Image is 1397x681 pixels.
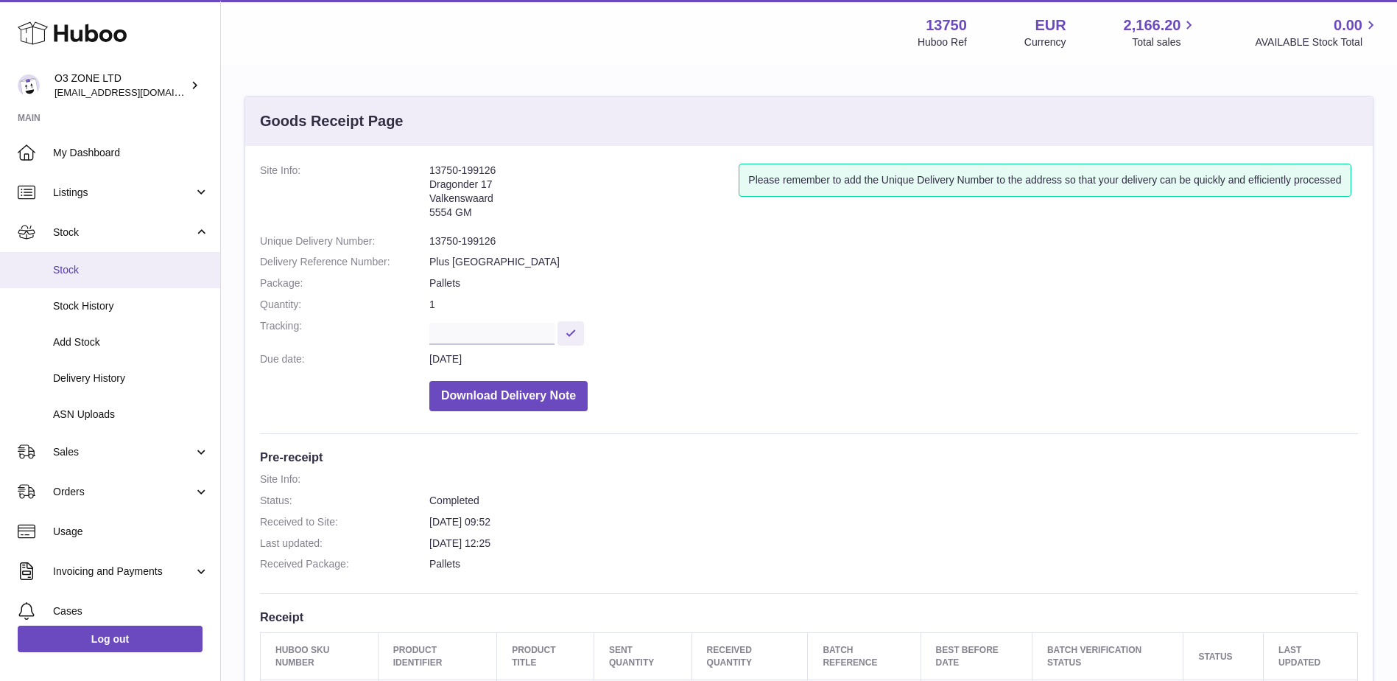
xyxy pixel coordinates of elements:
dt: Site Info: [260,164,429,227]
th: Last updated [1264,633,1358,680]
span: 2,166.20 [1124,15,1181,35]
span: Orders [53,485,194,499]
dd: Completed [429,494,1358,508]
span: Delivery History [53,371,209,385]
img: hello@o3zoneltd.co.uk [18,74,40,97]
dt: Last updated: [260,537,429,551]
dd: Pallets [429,557,1358,571]
dt: Delivery Reference Number: [260,255,429,269]
span: [EMAIL_ADDRESS][DOMAIN_NAME] [54,86,217,98]
span: Stock [53,226,194,240]
dt: Quantity: [260,298,429,312]
dd: 13750-199126 [429,234,1358,248]
strong: EUR [1035,15,1066,35]
span: Stock History [53,299,209,313]
dt: Site Info: [260,472,429,486]
th: Product Identifier [378,633,496,680]
div: Please remember to add the Unique Delivery Number to the address so that your delivery can be qui... [739,164,1351,197]
th: Huboo SKU Number [261,633,379,680]
span: Usage [53,525,209,539]
span: Add Stock [53,335,209,349]
dt: Received Package: [260,557,429,571]
div: O3 ZONE LTD [54,71,187,99]
div: Huboo Ref [918,35,967,49]
h3: Receipt [260,609,1358,625]
h3: Goods Receipt Page [260,111,404,131]
a: 2,166.20 Total sales [1124,15,1198,49]
a: Log out [18,626,203,652]
th: Status [1183,633,1264,680]
span: ASN Uploads [53,408,209,422]
th: Received Quantity [692,633,808,680]
dd: [DATE] 12:25 [429,537,1358,551]
dd: [DATE] 09:52 [429,515,1358,529]
th: Best Before Date [921,633,1032,680]
dd: Pallets [429,276,1358,290]
th: Product title [497,633,594,680]
dt: Tracking: [260,319,429,345]
a: 0.00 AVAILABLE Stock Total [1255,15,1379,49]
dt: Status: [260,494,429,508]
dd: Plus [GEOGRAPHIC_DATA] [429,255,1358,269]
address: 13750-199126 Dragonder 17 Valkenswaard 5554 GM [429,164,739,227]
span: AVAILABLE Stock Total [1255,35,1379,49]
h3: Pre-receipt [260,449,1358,465]
th: Batch Reference [808,633,921,680]
dt: Received to Site: [260,515,429,529]
span: Total sales [1132,35,1197,49]
dd: 1 [429,298,1358,312]
span: Cases [53,604,209,618]
div: Currency [1024,35,1066,49]
dt: Unique Delivery Number: [260,234,429,248]
th: Batch Verification Status [1032,633,1183,680]
span: My Dashboard [53,146,209,160]
dd: [DATE] [429,352,1358,366]
dt: Due date: [260,352,429,366]
span: Sales [53,445,194,459]
span: Stock [53,263,209,277]
button: Download Delivery Note [429,381,588,411]
span: Listings [53,186,194,200]
dt: Package: [260,276,429,290]
span: Invoicing and Payments [53,565,194,579]
th: Sent Quantity [594,633,692,680]
strong: 13750 [926,15,967,35]
span: 0.00 [1334,15,1362,35]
